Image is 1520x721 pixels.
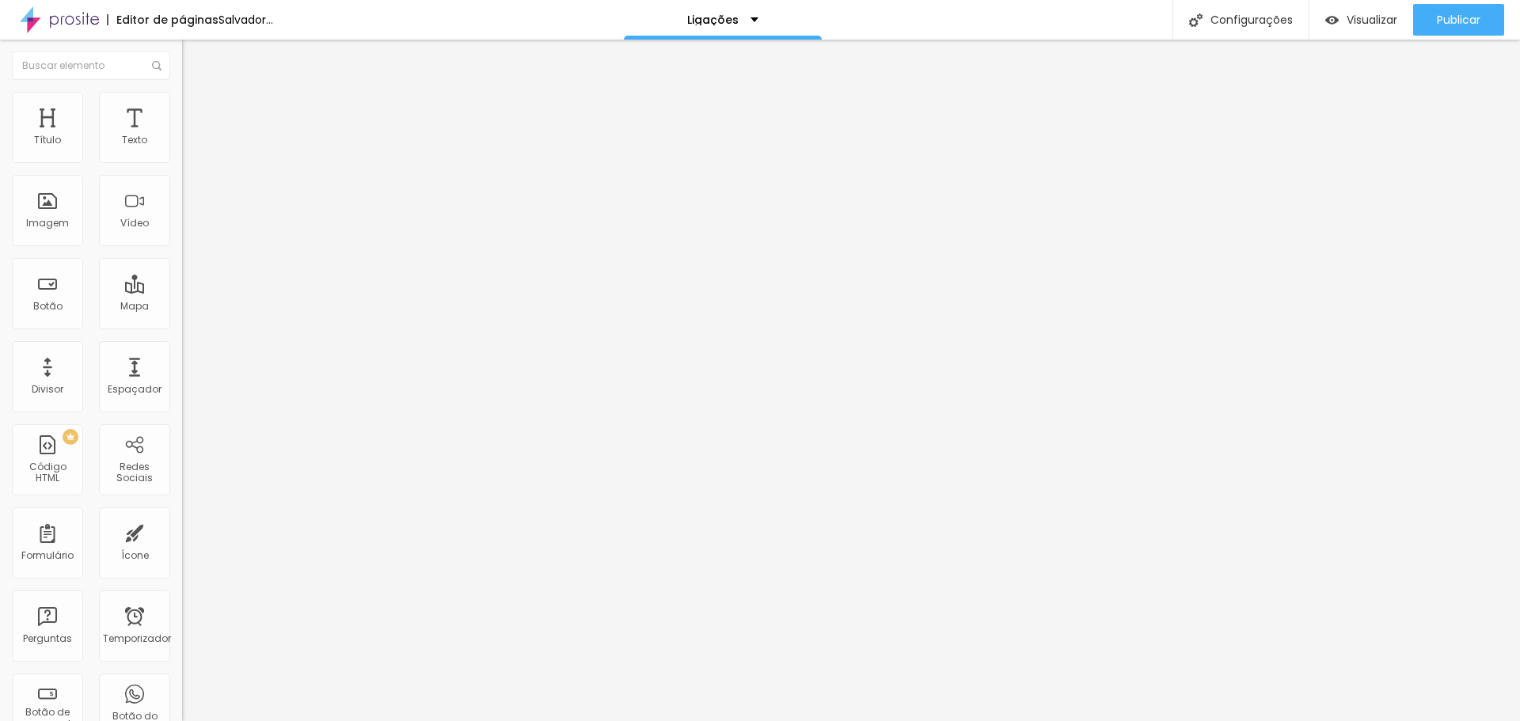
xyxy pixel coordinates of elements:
font: Divisor [32,382,63,396]
font: Visualizar [1347,12,1397,28]
font: Temporizador [103,632,171,645]
font: Vídeo [120,216,149,230]
font: Imagem [26,216,69,230]
img: Ícone [1189,13,1203,27]
font: Botão [33,299,63,313]
font: Perguntas [23,632,72,645]
button: Visualizar [1309,4,1413,36]
font: Configurações [1210,12,1293,28]
img: Ícone [152,61,161,70]
button: Publicar [1413,4,1504,36]
font: Publicar [1437,12,1480,28]
font: Espaçador [108,382,161,396]
font: Ícone [121,548,149,562]
font: Ligações [687,12,739,28]
font: Salvador... [218,12,273,28]
input: Buscar elemento [12,51,170,80]
font: Código HTML [29,460,66,484]
font: Editor de páginas [116,12,218,28]
font: Texto [122,133,147,146]
font: Redes Sociais [116,460,153,484]
img: view-1.svg [1325,13,1339,27]
font: Formulário [21,548,74,562]
font: Mapa [120,299,149,313]
iframe: Editor [182,40,1520,721]
font: Título [34,133,61,146]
